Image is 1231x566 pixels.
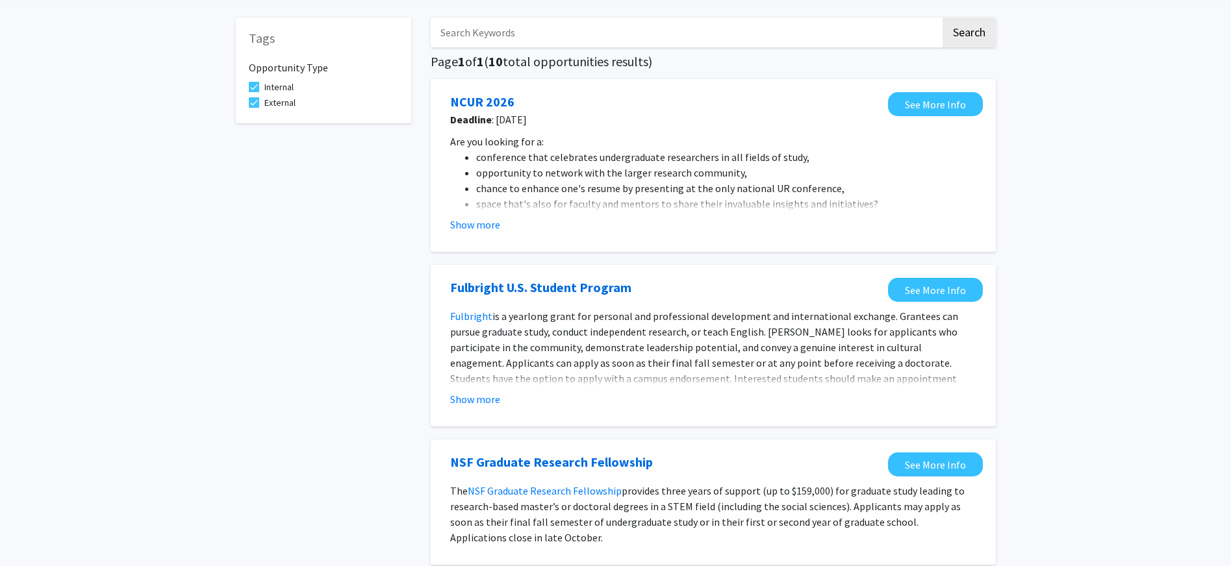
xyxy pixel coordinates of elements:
[431,54,996,69] h5: Page of ( total opportunities results)
[450,452,653,472] a: Opens in a new tab
[450,92,514,112] a: Opens in a new tab
[888,452,983,476] a: Opens in a new tab
[264,79,294,95] span: Internal
[489,53,503,69] span: 10
[450,484,965,544] span: provides three years of support (up to $159,000) for graduate study leading to research-based mas...
[264,95,296,110] span: External
[450,217,500,232] button: Show more
[450,310,492,323] a: Fulbright
[888,278,983,302] a: Opens in a new tab
[450,310,963,400] span: is a yearlong grant for personal and professional development and international exchange. Grantee...
[450,113,492,126] b: Deadline
[476,165,976,180] li: opportunity to network with the larger research community,
[458,53,465,69] span: 1
[10,508,55,556] iframe: Chat
[888,92,983,116] a: Opens in a new tab
[249,51,398,74] h6: Opportunity Type
[450,391,500,407] button: Show more
[431,18,941,47] input: Search Keywords
[249,31,398,46] h5: Tags
[476,149,976,165] li: conference that celebrates undergraduate researchers in all fields of study,
[450,484,468,497] span: The
[476,196,976,212] li: space that's also for faculty and mentors to share their invaluable insights and initiatives?
[468,484,622,497] a: NSF Graduate Research Fellowship
[477,53,484,69] span: 1
[450,278,631,297] a: Opens in a new tab
[943,18,996,47] button: Search
[450,112,882,127] span: : [DATE]
[476,180,976,196] li: chance to enhance one's resume by presenting at the only national UR conference,
[450,134,976,149] p: Are you looking for a:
